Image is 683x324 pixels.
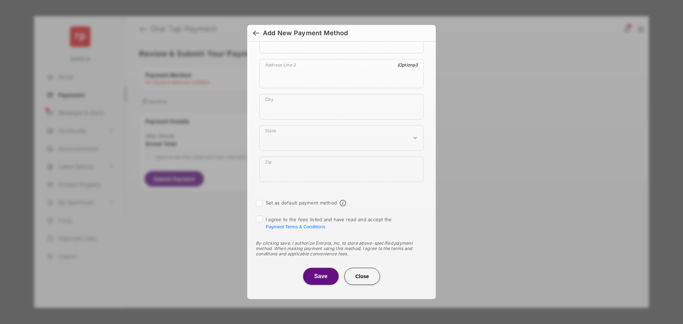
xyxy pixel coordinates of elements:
div: payment_method_screening[postal_addresses][addressLine2] [259,59,424,88]
div: By clicking save, I authorize Entrata, Inc. to store above-specified payment method. When making ... [256,240,427,256]
button: Save [303,268,339,285]
button: I agree to the fees listed and have read and accept the [266,224,325,229]
div: payment_method_screening[postal_addresses][postalCode] [259,156,424,182]
div: Add New Payment Method [263,29,348,37]
label: Set as default payment method [266,200,337,206]
span: I agree to the fees listed and have read and accept the [266,217,392,229]
div: payment_method_screening[postal_addresses][administrativeArea] [259,125,424,151]
div: payment_method_screening[postal_addresses][locality] [259,94,424,119]
span: Default payment method info [340,200,346,206]
button: Close [344,268,380,285]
